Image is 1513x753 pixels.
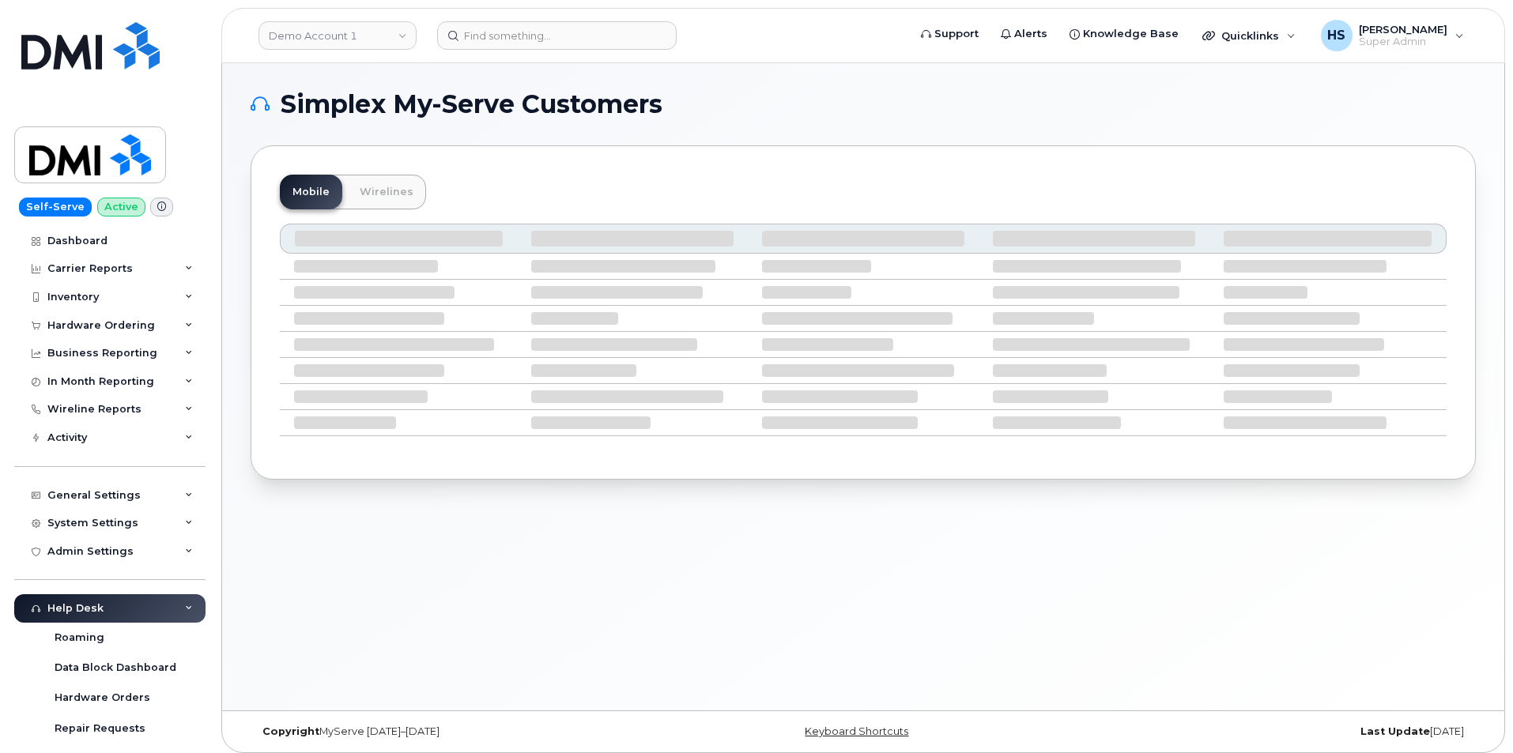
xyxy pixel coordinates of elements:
strong: Copyright [262,725,319,737]
a: Keyboard Shortcuts [805,725,908,737]
a: Wirelines [347,175,426,209]
strong: Last Update [1360,725,1430,737]
a: Mobile [280,175,342,209]
span: Simplex My-Serve Customers [281,92,662,116]
div: MyServe [DATE]–[DATE] [251,725,659,738]
div: [DATE] [1067,725,1476,738]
